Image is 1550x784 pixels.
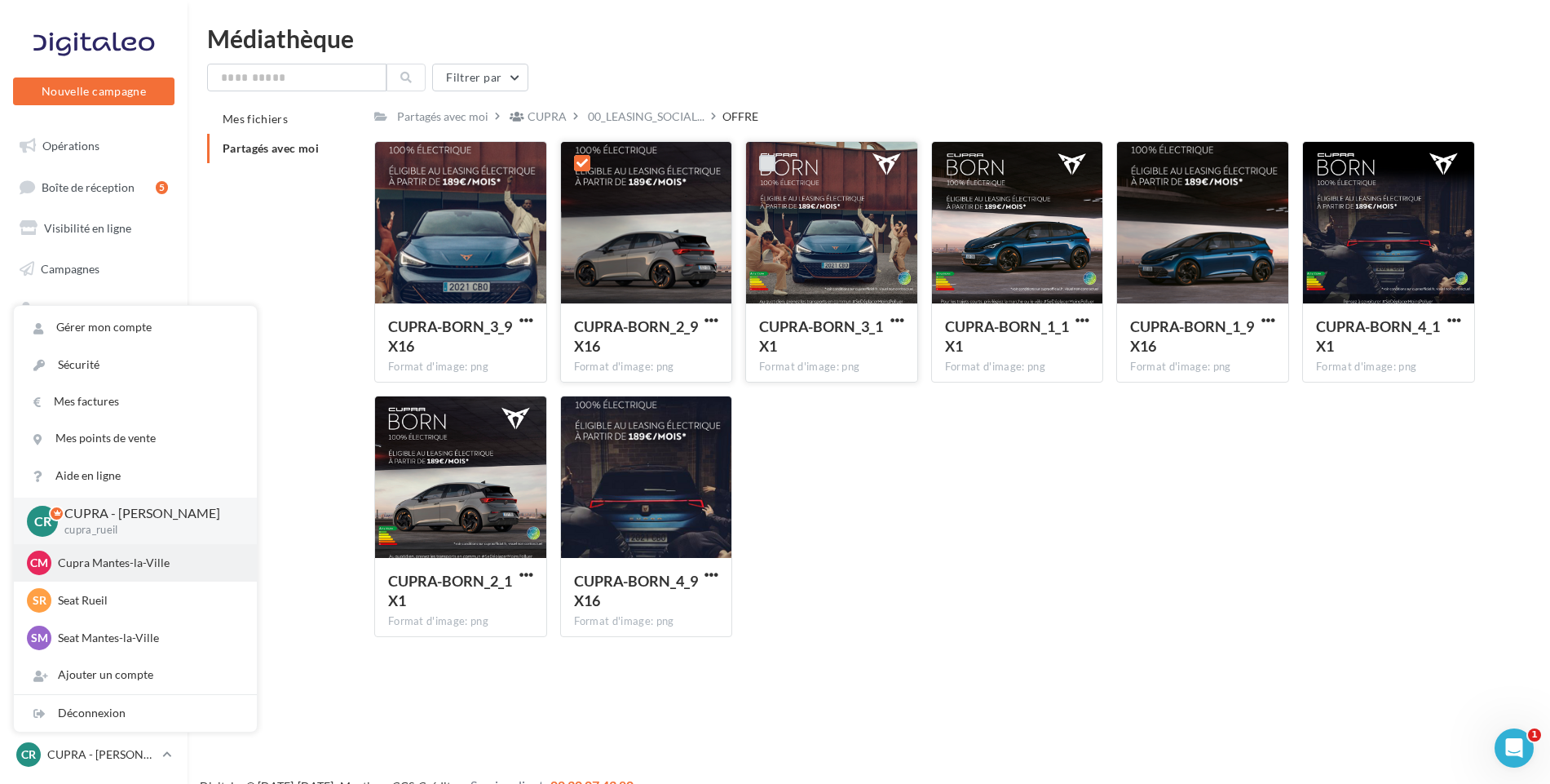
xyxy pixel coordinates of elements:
div: Format d'image: png [1130,360,1275,374]
div: CUPRA [528,109,567,125]
span: Partagés avec moi [223,141,319,155]
p: Cupra Mantes-la-Ville [58,555,237,571]
p: Seat Mantes-la-Ville [58,630,237,646]
div: Format d'image: png [759,360,904,374]
span: Boîte de réception [42,179,135,193]
span: CUPRA-BORN_4_1X1 [1316,317,1440,355]
button: Nouvelle campagne [13,78,174,105]
a: Gérer mon compte [14,309,257,346]
a: Médiathèque [10,333,178,367]
div: Format d'image: png [574,614,719,629]
div: 5 [156,181,168,194]
iframe: Intercom live chat [1495,729,1534,768]
p: CUPRA - [PERSON_NAME] [64,504,231,523]
a: Boîte de réception5 [10,170,178,205]
span: CR [34,512,51,530]
span: CUPRA-BORN_3_1X1 [759,317,883,355]
a: PLV et print personnalisable [10,414,178,463]
span: Contacts [41,302,86,316]
a: Sécurité [14,347,257,383]
a: Opérations [10,129,178,163]
span: CUPRA-BORN_2_9X16 [574,317,698,355]
span: Visibilité en ligne [44,221,131,235]
a: Mes points de vente [14,420,257,457]
p: cupra_rueil [64,523,231,538]
p: Seat Rueil [58,592,237,609]
span: CUPRA-BORN_2_1X1 [388,572,512,609]
span: CUPRA-BORN_1_9X16 [1130,317,1254,355]
div: Ajouter un compte [14,657,257,693]
span: CUPRA-BORN_3_9X16 [388,317,512,355]
div: Partagés avec moi [397,109,488,125]
div: Médiathèque [207,26,1530,51]
button: Filtrer par [432,64,528,91]
div: Déconnexion [14,695,257,732]
a: CR CUPRA - [PERSON_NAME] [13,739,174,770]
p: CUPRA - [PERSON_NAME] [47,746,156,763]
a: Campagnes [10,252,178,286]
div: Format d'image: png [388,614,533,629]
span: Mes fichiers [223,112,288,126]
a: Contacts [10,293,178,327]
span: SR [33,592,46,609]
span: Campagnes [41,262,99,276]
span: SM [31,630,48,646]
div: Format d'image: png [1316,360,1461,374]
a: Calendrier [10,374,178,408]
div: OFFRE [722,109,758,125]
span: CM [30,555,48,571]
span: CUPRA-BORN_4_9X16 [574,572,698,609]
span: CR [21,746,36,763]
div: Format d'image: png [574,360,719,374]
span: Opérations [42,139,99,153]
span: 00_LEASING_SOCIAL... [588,109,704,125]
div: Format d'image: png [945,360,1090,374]
a: Campagnes DataOnDemand [10,468,178,516]
a: Visibilité en ligne [10,211,178,246]
span: 1 [1528,729,1541,742]
span: CUPRA-BORN_1_1X1 [945,317,1069,355]
a: Aide en ligne [14,458,257,494]
div: Format d'image: png [388,360,533,374]
a: Mes factures [14,383,257,420]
